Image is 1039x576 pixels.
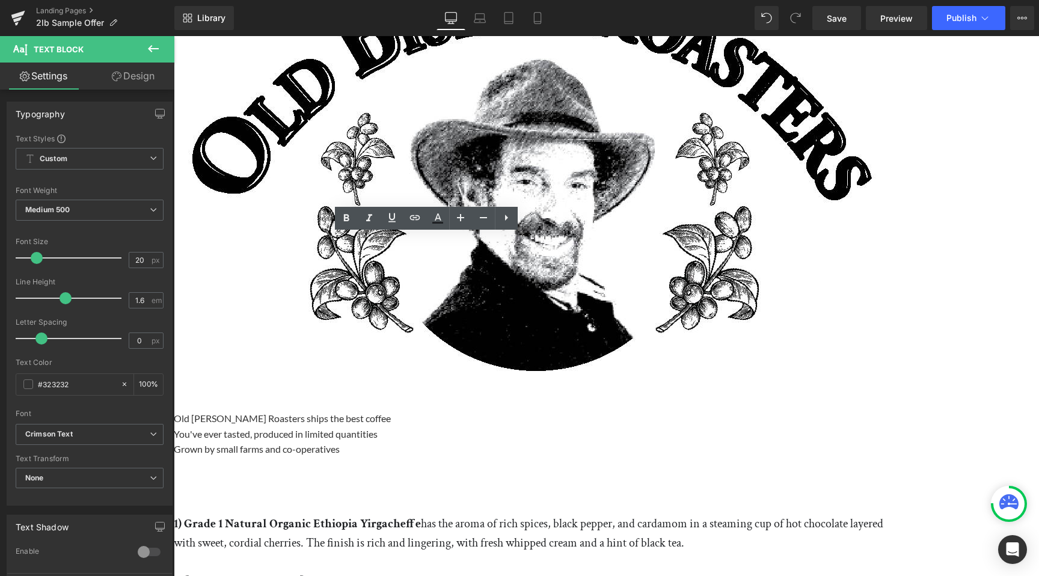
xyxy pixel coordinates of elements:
[25,205,70,214] b: Medium 500
[932,6,1005,30] button: Publish
[16,237,164,246] div: Font Size
[16,318,164,326] div: Letter Spacing
[16,358,164,367] div: Text Color
[494,6,523,30] a: Tablet
[523,6,552,30] a: Mobile
[946,13,976,23] span: Publish
[16,547,126,559] div: Enable
[90,63,177,90] a: Design
[827,12,847,25] span: Save
[40,154,67,164] b: Custom
[152,296,162,304] span: em
[174,36,1039,576] iframe: To enrich screen reader interactions, please activate Accessibility in Grammarly extension settings
[755,6,779,30] button: Undo
[16,455,164,463] div: Text Transform
[36,6,174,16] a: Landing Pages
[880,12,913,25] span: Preview
[174,6,234,30] a: New Library
[34,44,84,54] span: Text Block
[197,13,225,23] span: Library
[16,102,65,119] div: Typography
[134,374,163,395] div: %
[437,6,465,30] a: Desktop
[152,337,162,345] span: px
[38,378,115,391] input: Color
[16,409,164,418] div: Font
[25,473,44,482] b: None
[16,278,164,286] div: Line Height
[152,256,162,264] span: px
[16,186,164,195] div: Font Weight
[783,6,808,30] button: Redo
[465,6,494,30] a: Laptop
[16,515,69,532] div: Text Shadow
[1010,6,1034,30] button: More
[25,429,73,440] i: Crimson Text
[866,6,927,30] a: Preview
[16,133,164,143] div: Text Styles
[998,535,1027,564] div: Open Intercom Messenger
[36,18,104,28] span: 2lb Sample Offer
